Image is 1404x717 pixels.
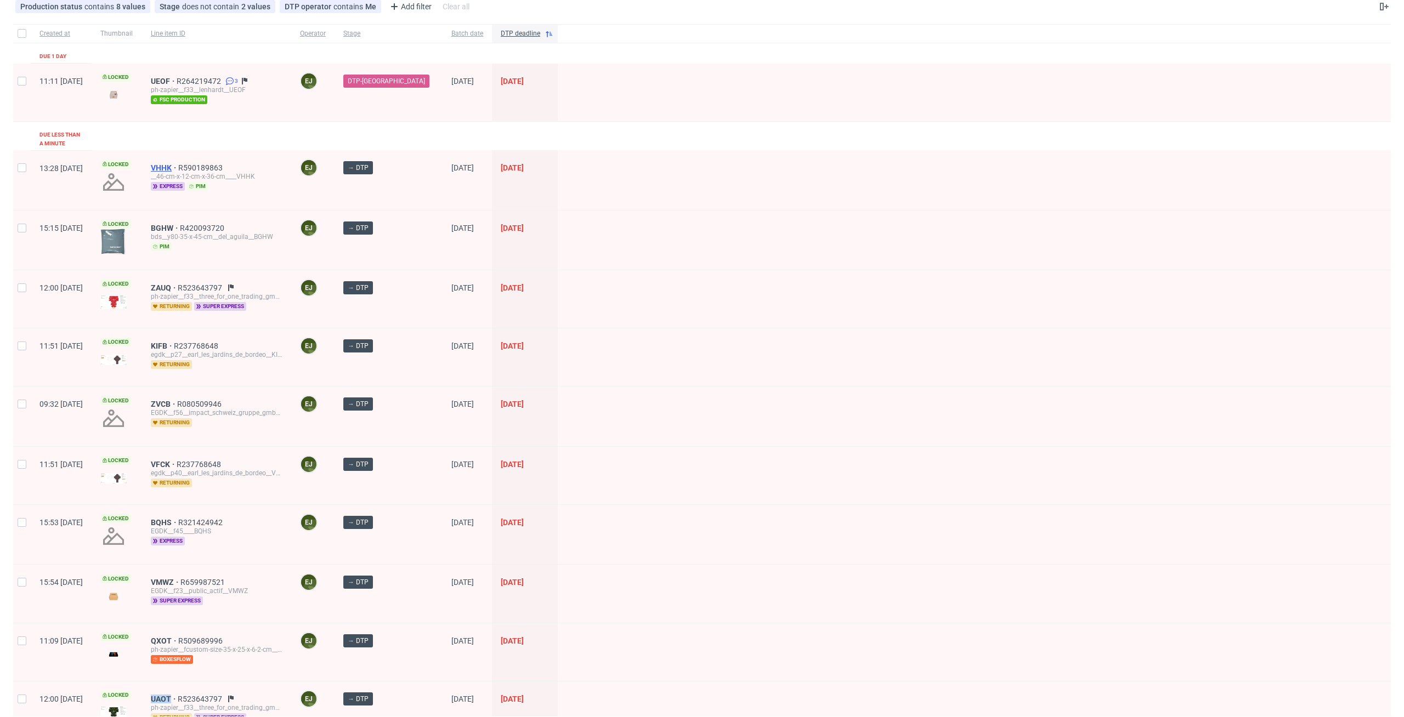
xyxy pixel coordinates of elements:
[100,229,127,255] img: version_two_editor_design
[100,169,127,195] img: no_design.png
[100,338,131,346] span: Locked
[235,77,238,86] span: 3
[177,77,223,86] span: R264219472
[151,350,282,359] div: egdk__p27__earl_les_jardins_de_bordeo__KIFB
[39,342,83,350] span: 11:51 [DATE]
[451,163,474,172] span: [DATE]
[177,460,223,469] a: R237768648
[39,283,83,292] span: 12:00 [DATE]
[151,360,192,369] span: returning
[348,76,425,86] span: DTP-[GEOGRAPHIC_DATA]
[151,283,178,292] a: ZAUQ
[501,400,524,408] span: [DATE]
[174,342,220,350] a: R237768648
[151,695,178,703] a: UAOT
[451,695,474,703] span: [DATE]
[301,73,316,89] figcaption: EJ
[39,52,66,61] div: Due 1 day
[151,29,282,38] span: Line item ID
[348,459,369,469] span: → DTP
[151,242,172,251] span: pim
[451,342,474,350] span: [DATE]
[39,164,83,173] span: 13:28 [DATE]
[177,400,224,408] a: R080509946
[333,2,365,11] span: contains
[501,460,524,469] span: [DATE]
[151,182,185,191] span: express
[39,695,83,703] span: 12:00 [DATE]
[451,224,474,232] span: [DATE]
[501,636,524,645] span: [DATE]
[501,224,524,232] span: [DATE]
[39,578,83,587] span: 15:54 [DATE]
[151,172,282,181] div: __46-cm-x-12-cm-x-36-cm____VHHK
[151,418,192,427] span: returning
[151,232,282,241] div: bds__y80-35-x-45-cm__del_aguila__BGHW
[182,2,241,11] span: does not contain
[100,355,127,365] img: version_two_editor_design.png
[100,405,127,431] img: no_design.png
[116,2,145,11] div: 8 values
[348,694,369,704] span: → DTP
[348,577,369,587] span: → DTP
[451,283,474,292] span: [DATE]
[151,518,178,527] a: BQHS
[301,160,316,175] figcaption: EJ
[348,399,369,409] span: → DTP
[151,224,180,232] a: BGHW
[151,578,180,587] a: VMWZ
[178,518,225,527] a: R321424942
[151,292,282,301] div: ph-zapier__f33__three_for_one_trading_gmbh__ZAUQ
[301,280,316,295] figcaption: EJ
[100,647,127,662] img: version_two_editor_design
[180,578,227,587] a: R659987521
[100,574,131,583] span: Locked
[151,400,177,408] a: ZVCB
[301,633,316,648] figcaption: EJ
[501,518,524,527] span: [DATE]
[348,341,369,351] span: → DTP
[178,163,225,172] span: R590189863
[301,396,316,412] figcaption: EJ
[151,596,203,605] span: super express
[187,182,208,191] span: pim
[301,457,316,472] figcaption: EJ
[151,469,282,477] div: egdk__p40__earl_les_jardins_de_bordeo__VFCK
[151,645,282,654] div: ph-zapier__fcustom-size-35-x-25-x-6-2-cm__alexandre__QXOT
[301,515,316,530] figcaption: EJ
[20,2,84,11] span: Production status
[501,695,524,703] span: [DATE]
[223,77,238,86] a: 3
[501,77,524,86] span: [DATE]
[178,695,224,703] a: R523643797
[365,2,376,11] div: Me
[100,456,131,465] span: Locked
[39,518,83,527] span: 15:53 [DATE]
[100,473,127,483] img: version_two_editor_design.png
[151,636,178,645] a: QXOT
[501,163,524,172] span: [DATE]
[100,589,127,604] img: version_two_editor_design.png
[100,160,131,169] span: Locked
[301,574,316,590] figcaption: EJ
[501,578,524,587] span: [DATE]
[451,29,483,38] span: Batch date
[151,408,282,417] div: EGDK__f56__impact_schweiz_gruppe_gmbh__ZVCB
[285,2,333,11] span: DTP operator
[151,537,185,545] span: express
[151,77,177,86] a: UEOF
[501,342,524,350] span: [DATE]
[100,87,127,102] img: version_two_editor_design
[501,283,524,292] span: [DATE]
[100,220,131,229] span: Locked
[100,633,131,641] span: Locked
